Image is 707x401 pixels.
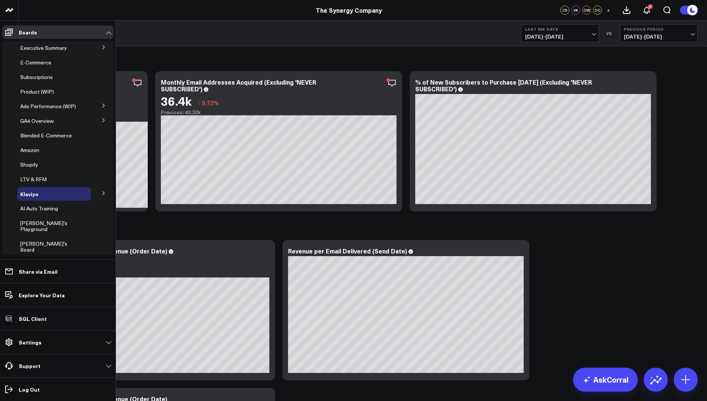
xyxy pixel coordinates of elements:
[197,98,200,107] span: ↓
[624,34,694,40] span: [DATE] - [DATE]
[20,190,39,198] span: Klaviyo
[20,103,76,109] a: Ads Performance (WIP)
[20,162,38,168] a: Shopify
[582,6,591,15] div: DW
[20,147,39,153] a: Amazon
[20,191,39,197] a: Klaviyo
[648,4,653,9] div: 8
[603,31,616,36] div: VS
[525,27,595,31] b: Last 365 Days
[20,89,54,95] a: Product (WIP)
[19,363,40,369] p: Support
[288,247,407,255] div: Revenue per Email Delivered (Send Date)
[593,6,602,15] div: DC
[20,206,58,212] a: AI Auto Training
[20,240,67,253] span: [PERSON_NAME]'s Board
[20,103,76,110] span: Ads Performance (WIP)
[620,24,698,42] button: Previous Period[DATE]-[DATE]
[19,339,42,345] p: Settings
[161,78,316,93] div: Monthly Email Addresses Acquired (Excluding 'NEVER SUBSCRIBED')
[2,312,113,325] a: SQL Client
[19,292,65,298] p: Explore Your Data
[20,45,67,51] a: Executive Summary
[20,118,54,124] a: GA4 Overview
[20,176,47,183] span: LTV & RFM
[20,205,58,212] span: AI Auto Training
[34,271,269,277] div: Previous: $3.58M
[202,98,219,107] span: 9.72%
[161,109,397,115] div: Previous: 40.32k
[560,6,569,15] div: CS
[573,368,638,392] a: AskCorral
[20,161,38,168] span: Shopify
[571,6,580,15] div: VK
[604,6,613,15] button: +
[20,132,72,139] span: Blended E-Commerce
[20,176,47,182] a: LTV & RFM
[20,219,67,233] span: [PERSON_NAME]'s Playground
[624,27,694,31] b: Previous Period
[2,383,113,396] a: Log Out
[521,24,599,42] button: Last 365 Days[DATE]-[DATE]
[20,60,51,66] a: E-Commerce
[20,59,51,66] span: E-Commerce
[20,117,54,124] span: GA4 Overview
[19,386,40,392] p: Log Out
[20,146,39,154] span: Amazon
[19,316,47,322] p: SQL Client
[20,220,82,232] a: [PERSON_NAME]'s Playground
[20,88,54,95] span: Product (WIP)
[415,78,592,93] div: % of New Subscribers to Purchase [DATE] (Excluding 'NEVER SUBSCRIBED')
[19,29,37,35] p: Boards
[525,34,595,40] span: [DATE] - [DATE]
[161,94,192,107] div: 36.4k
[20,133,72,139] a: Blended E-Commerce
[19,268,58,274] p: Share via Email
[316,6,382,14] a: The Synergy Company
[20,241,80,253] a: [PERSON_NAME]'s Board
[20,74,53,80] a: Subscriptions
[20,44,67,51] span: Executive Summary
[20,73,53,80] span: Subscriptions
[607,7,610,13] span: +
